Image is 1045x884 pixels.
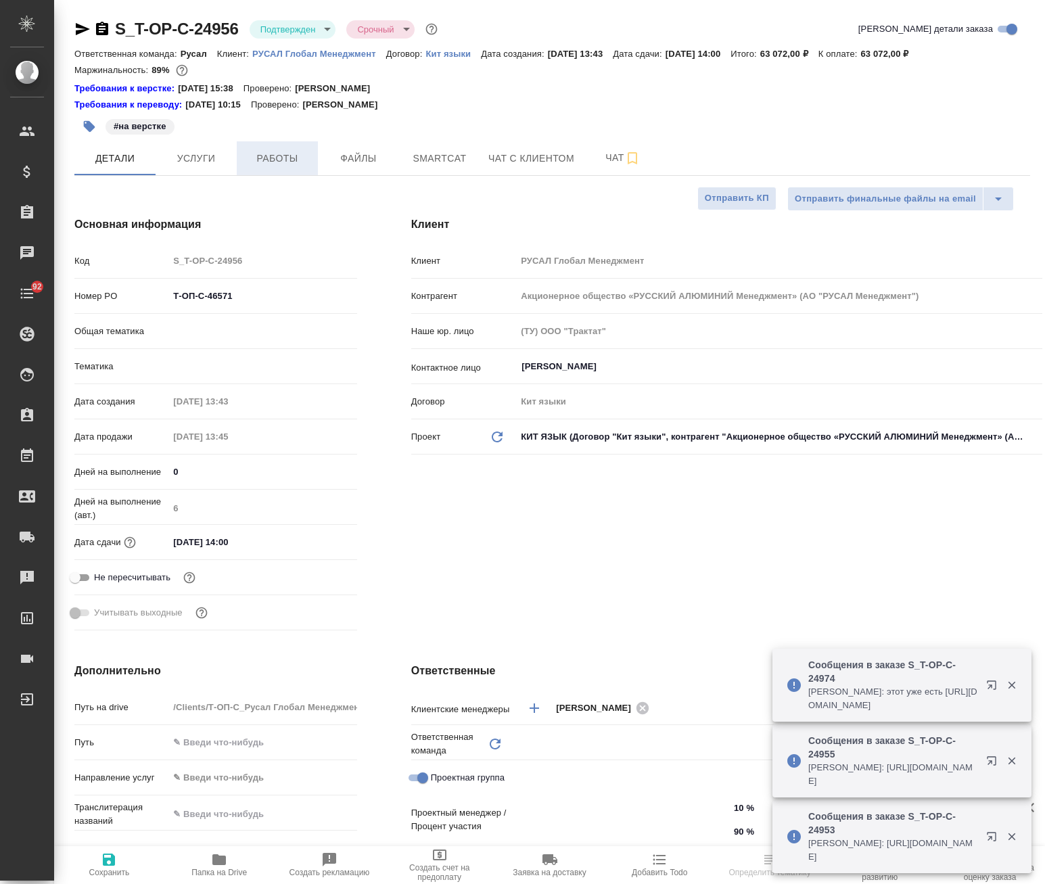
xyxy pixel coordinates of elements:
[729,822,944,841] input: ✎ Введи что-нибудь
[808,761,977,788] p: [PERSON_NAME]: [URL][DOMAIN_NAME]
[411,806,515,833] p: Проектный менеджер / Процент участия
[302,98,388,112] p: [PERSON_NAME]
[860,49,919,59] p: 63 072,00 ₽
[74,844,168,858] p: Комментарии клиента
[256,24,320,35] button: Подтвержден
[998,831,1025,843] button: Закрыть
[185,98,251,112] p: [DATE] 10:15
[729,798,944,818] input: ✎ Введи что-нибудь
[289,868,370,877] span: Создать рекламацию
[181,49,217,59] p: Русал
[168,462,356,482] input: ✎ Введи что-нибудь
[326,150,391,167] span: Файлы
[164,846,275,884] button: Папка на Drive
[1035,365,1038,368] button: Open
[722,807,724,810] button: Open
[516,425,1042,448] div: КИТ ЯЗЫК (Договор "Кит языки", контрагент "Акционерное общество «РУССКИЙ АЛЮМИНИЙ Менеджмент» (АО...
[978,823,1011,856] button: Открыть в новой вкладке
[168,286,356,306] input: ✎ Введи что-нибудь
[252,47,386,59] a: РУСАЛ Глобал Менеджмент
[998,755,1025,767] button: Закрыть
[74,112,104,141] button: Добавить тэг
[275,846,385,884] button: Создать рекламацию
[245,150,310,167] span: Работы
[787,187,1014,211] div: split button
[548,49,613,59] p: [DATE] 13:43
[386,49,426,59] p: Договор:
[83,150,147,167] span: Детали
[787,187,983,211] button: Отправить финальные файлы на email
[24,280,50,294] span: 92
[181,569,198,586] button: Включи, если не хочешь, чтобы указанная дата сдачи изменилась после переставления заказа в 'Подтв...
[513,868,586,877] span: Заявка на доставку
[858,22,993,36] span: [PERSON_NAME] детали заказа
[74,395,168,409] p: Дата создания
[178,82,243,95] p: [DATE] 15:38
[431,771,505,785] span: Проектная группа
[425,49,481,59] p: Кит языки
[3,277,51,310] a: 92
[795,191,976,207] span: Отправить финальные файлы на email
[74,49,181,59] p: Ответственная команда:
[728,868,810,877] span: Определить тематику
[998,679,1025,691] button: Закрыть
[121,534,139,551] button: Если добавить услуги и заполнить их объемом, то дата рассчитается автоматически
[74,254,168,268] p: Код
[74,21,91,37] button: Скопировать ссылку для ЯМессенджера
[94,606,183,620] span: Учитывать выходные
[384,846,494,884] button: Создать счет на предоплату
[818,49,861,59] p: К оплате:
[392,863,486,882] span: Создать счет на предоплату
[514,732,1030,755] div: ​
[411,430,441,444] p: Проект
[168,532,287,552] input: ✎ Введи что-нибудь
[74,536,121,549] p: Дата сдачи
[808,658,977,685] p: Сообщения в заказе S_T-OP-C-24974
[243,82,296,95] p: Проверено:
[74,771,168,785] p: Направление услуг
[104,120,176,131] span: на верстке
[808,685,977,712] p: [PERSON_NAME]: этот уже есть [URL][DOMAIN_NAME]
[74,98,185,112] div: Нажми, чтобы открыть папку с инструкцией
[74,325,168,338] p: Общая тематика
[730,49,760,59] p: Итого:
[74,98,185,112] a: Требования к переводу:
[978,672,1011,704] button: Открыть в новой вкладке
[494,846,605,884] button: Заявка на доставку
[613,49,665,59] p: Дата сдачи:
[722,831,724,833] button: Open
[74,495,168,522] p: Дней на выполнение (авт.)
[808,837,977,864] p: [PERSON_NAME]: [URL][DOMAIN_NAME]
[168,427,287,446] input: Пустое поле
[54,846,164,884] button: Сохранить
[74,701,168,714] p: Путь на drive
[173,771,340,785] div: ✎ Введи что-нибудь
[411,703,515,716] p: Клиентские менеджеры
[74,65,152,75] p: Маржинальность:
[114,120,166,133] p: #на верстке
[411,395,517,409] p: Договор
[168,766,356,789] div: ✎ Введи что-нибудь
[411,663,1030,679] h4: Ответственные
[74,82,178,95] div: Нажми, чтобы открыть папку с инструкцией
[217,49,252,59] p: Клиент:
[74,663,357,679] h4: Дополнительно
[425,47,481,59] a: Кит языки
[173,62,191,79] button: 5544.00 RUB;
[193,604,210,622] button: Выбери, если сб и вс нужно считать рабочими днями для выполнения заказа.
[666,49,731,59] p: [DATE] 14:00
[74,465,168,479] p: Дней на выполнение
[74,289,168,303] p: Номер PO
[89,868,130,877] span: Сохранить
[516,251,1042,271] input: Пустое поле
[516,286,1042,306] input: Пустое поле
[516,392,1042,411] input: Пустое поле
[74,801,168,828] p: Транслитерация названий
[697,187,776,210] button: Отправить КП
[94,571,170,584] span: Не пересчитывать
[411,216,1030,233] h4: Клиент
[152,65,172,75] p: 89%
[808,810,977,837] p: Сообщения в заказе S_T-OP-C-24953
[808,734,977,761] p: Сообщения в заказе S_T-OP-C-24955
[605,846,715,884] button: Добавить Todo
